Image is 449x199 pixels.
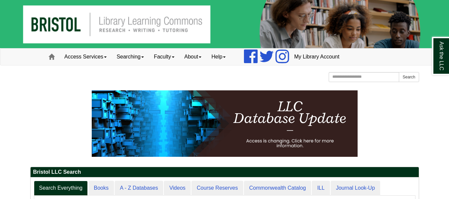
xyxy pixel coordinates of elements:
a: Help [206,49,231,65]
a: Access Services [59,49,112,65]
a: Videos [164,181,191,196]
a: Commonwealth Catalog [244,181,311,196]
a: Search Everything [34,181,88,196]
button: Search [399,72,419,82]
a: A - Z Databases [115,181,164,196]
a: Searching [112,49,149,65]
a: Journal Look-Up [331,181,380,196]
a: Books [88,181,114,196]
img: HTML tutorial [92,90,358,157]
h2: Bristol LLC Search [31,167,419,177]
a: Course Reserves [191,181,243,196]
a: My Library Account [289,49,344,65]
a: About [179,49,207,65]
a: ILL [312,181,330,196]
a: Faculty [149,49,179,65]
